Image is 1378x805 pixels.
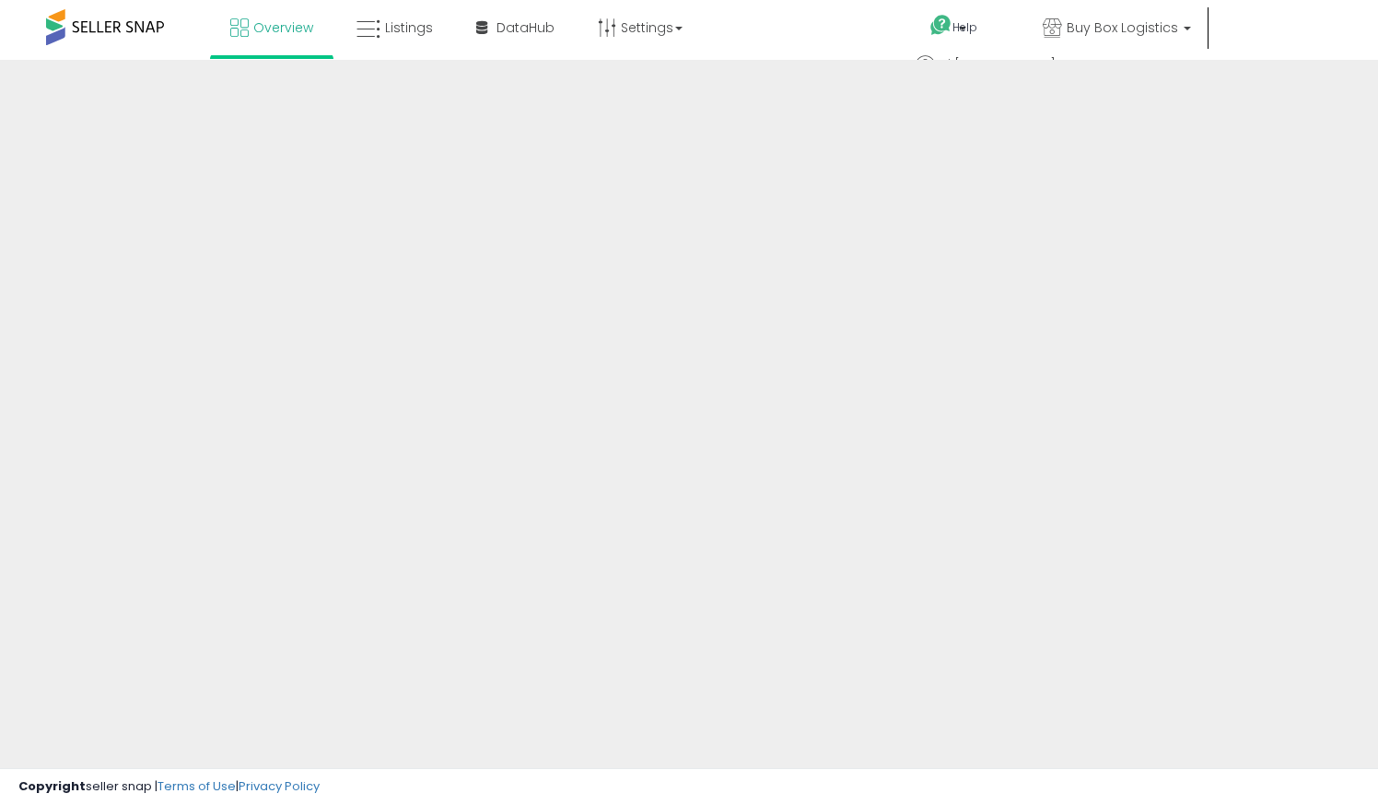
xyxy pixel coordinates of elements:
span: DataHub [496,18,555,37]
span: Hi [PERSON_NAME] [940,55,1056,74]
a: Terms of Use [158,777,236,795]
span: Help [952,19,977,35]
strong: Copyright [18,777,86,795]
a: Hi [PERSON_NAME] [916,55,1069,92]
span: Buy Box Logistics [1067,18,1178,37]
span: Overview [253,18,313,37]
div: seller snap | | [18,778,320,796]
i: Get Help [929,14,952,37]
a: Privacy Policy [239,777,320,795]
span: Listings [385,18,433,37]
